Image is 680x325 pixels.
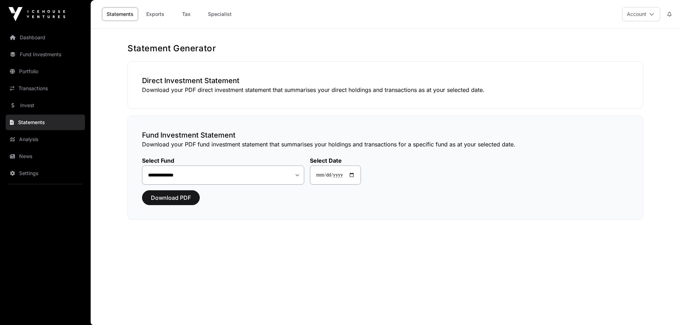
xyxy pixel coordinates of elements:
a: Fund Investments [6,47,85,62]
a: Analysis [6,132,85,147]
a: Invest [6,98,85,113]
a: Dashboard [6,30,85,45]
a: Exports [141,7,169,21]
h1: Statement Generator [127,43,643,54]
a: Tax [172,7,200,21]
p: Download your PDF fund investment statement that summarises your holdings and transactions for a ... [142,140,629,149]
img: Icehouse Ventures Logo [8,7,65,21]
a: Statements [6,115,85,130]
a: Settings [6,166,85,181]
a: Specialist [203,7,236,21]
p: Download your PDF direct investment statement that summarises your direct holdings and transactio... [142,86,629,94]
label: Select Date [310,157,361,164]
h3: Fund Investment Statement [142,130,629,140]
button: Account [622,7,660,21]
a: Portfolio [6,64,85,79]
a: Download PDF [142,197,200,204]
h3: Direct Investment Statement [142,76,629,86]
a: Statements [102,7,138,21]
label: Select Fund [142,157,304,164]
a: News [6,149,85,164]
a: Transactions [6,81,85,96]
span: Download PDF [151,193,191,202]
button: Download PDF [142,190,200,205]
iframe: Chat Widget [645,291,680,325]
